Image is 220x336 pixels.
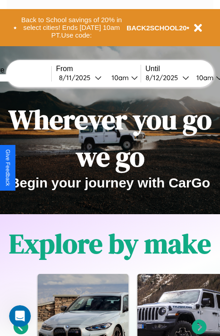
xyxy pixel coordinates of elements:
[5,149,11,186] div: Give Feedback
[56,73,104,82] button: 8/11/2025
[192,73,216,82] div: 10am
[56,65,141,73] label: From
[59,73,95,82] div: 8 / 11 / 2025
[107,73,131,82] div: 10am
[17,14,127,42] button: Back to School savings of 20% in select cities! Ends [DATE] 10am PT.Use code:
[9,225,211,262] h1: Explore by make
[146,73,182,82] div: 8 / 12 / 2025
[127,24,187,32] b: BACK2SCHOOL20
[104,73,141,82] button: 10am
[9,305,31,327] iframe: Intercom live chat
